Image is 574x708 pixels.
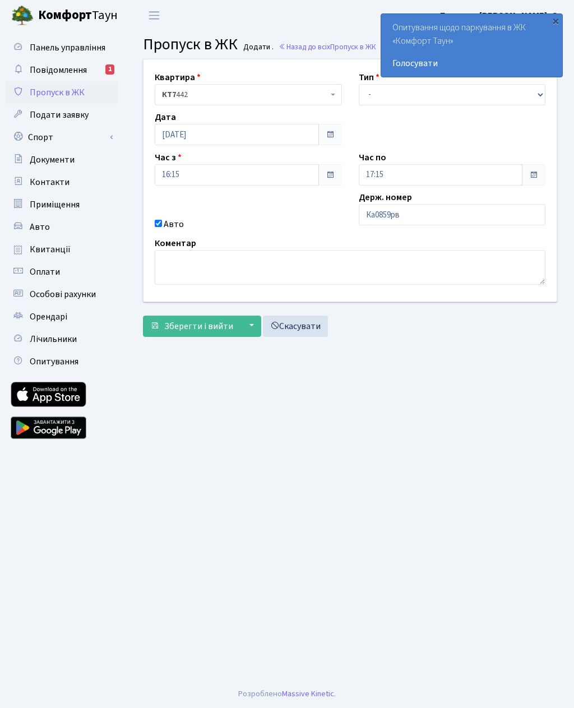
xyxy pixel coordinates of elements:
[30,355,78,368] span: Опитування
[6,171,118,193] a: Контакти
[155,237,196,250] label: Коментар
[359,71,379,84] label: Тип
[241,43,274,52] small: Додати .
[6,104,118,126] a: Подати заявку
[143,33,238,55] span: Пропуск в ЖК
[381,14,562,77] div: Опитування щодо паркування в ЖК «Комфорт Таун»
[30,288,96,300] span: Особові рахунки
[359,204,546,225] input: AA0001AA
[282,688,334,700] a: Massive Kinetic
[30,311,67,323] span: Орендарі
[30,266,60,278] span: Оплати
[6,193,118,216] a: Приміщення
[6,149,118,171] a: Документи
[6,126,118,149] a: Спорт
[164,320,233,332] span: Зберегти і вийти
[30,154,75,166] span: Документи
[30,41,105,54] span: Панель управління
[550,15,561,26] div: ×
[6,328,118,350] a: Лічильники
[6,238,118,261] a: Квитанції
[30,86,85,99] span: Пропуск в ЖК
[143,316,240,337] button: Зберегти і вийти
[155,84,342,105] span: <b>КТ7</b>&nbsp;&nbsp;&nbsp;442
[30,64,87,76] span: Повідомлення
[6,36,118,59] a: Панель управління
[155,110,176,124] label: Дата
[140,6,168,25] button: Переключити навігацію
[162,89,328,100] span: <b>КТ7</b>&nbsp;&nbsp;&nbsp;442
[155,71,201,84] label: Квартира
[30,221,50,233] span: Авто
[38,6,92,24] b: Комфорт
[440,9,561,22] a: Блєдних [PERSON_NAME]. О.
[6,306,118,328] a: Орендарі
[392,57,551,70] a: Голосувати
[359,151,386,164] label: Час по
[6,81,118,104] a: Пропуск в ЖК
[6,59,118,81] a: Повідомлення1
[30,109,89,121] span: Подати заявку
[330,41,376,52] span: Пропуск в ЖК
[162,89,176,100] b: КТ7
[30,176,70,188] span: Контакти
[30,198,80,211] span: Приміщення
[440,10,561,22] b: Блєдних [PERSON_NAME]. О.
[359,191,412,204] label: Держ. номер
[105,64,114,75] div: 1
[38,6,118,25] span: Таун
[6,350,118,373] a: Опитування
[6,261,118,283] a: Оплати
[279,41,376,52] a: Назад до всіхПропуск в ЖК
[164,218,184,231] label: Авто
[6,283,118,306] a: Особові рахунки
[155,151,182,164] label: Час з
[30,243,71,256] span: Квитанції
[238,688,336,700] div: Розроблено .
[30,333,77,345] span: Лічильники
[263,316,328,337] a: Скасувати
[11,4,34,27] img: logo.png
[6,216,118,238] a: Авто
